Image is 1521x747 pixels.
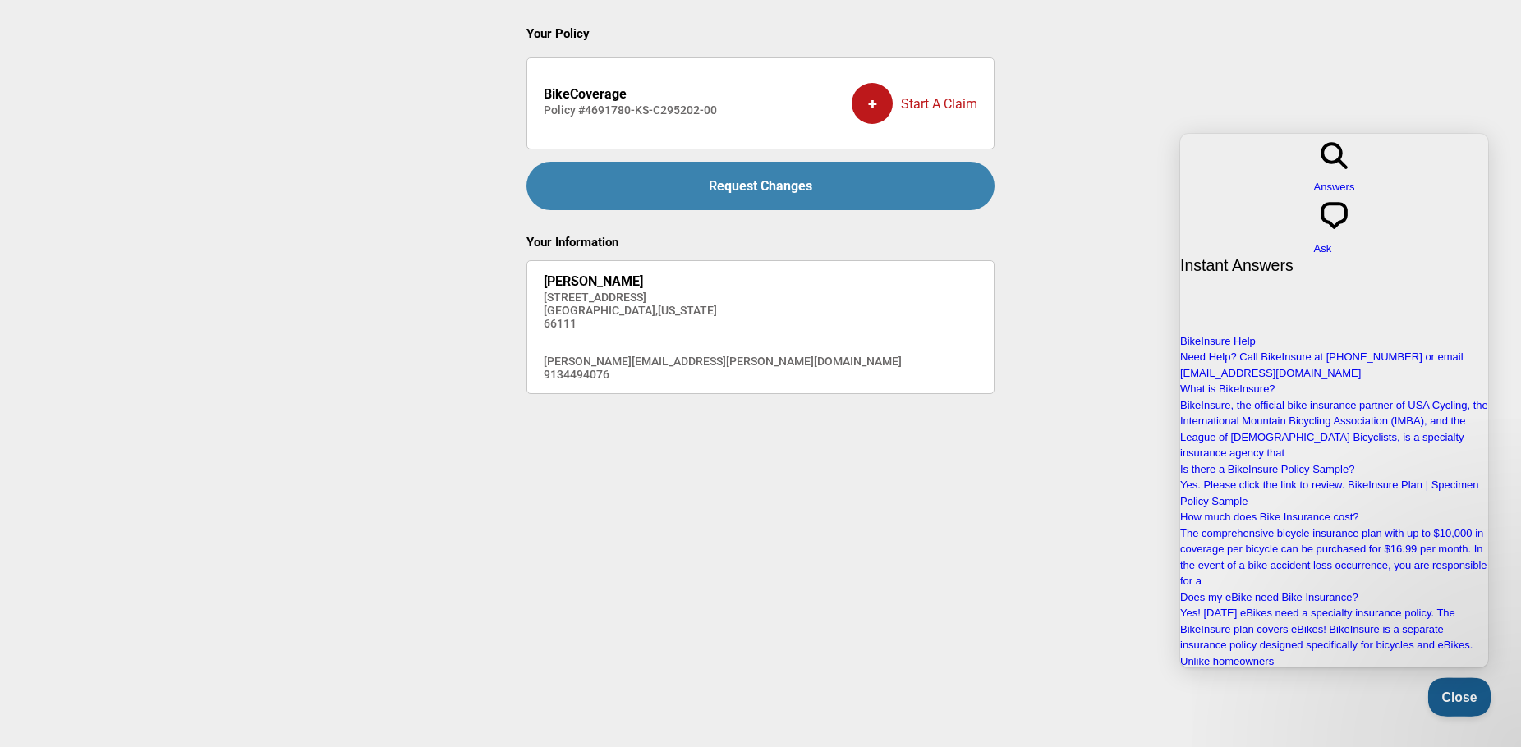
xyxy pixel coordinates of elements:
[852,83,893,124] div: +
[1428,677,1492,716] iframe: Help Scout Beacon - Close
[544,103,717,117] h4: Policy # 4691780-KS-C295202-00
[526,162,995,210] a: Request Changes
[544,86,627,102] strong: BikeCoverage
[526,235,995,250] h2: Your Information
[544,304,902,317] h4: [GEOGRAPHIC_DATA] , [US_STATE]
[852,71,977,136] div: Start A Claim
[544,273,643,289] strong: [PERSON_NAME]
[1180,134,1488,667] iframe: Help Scout Beacon - Live Chat, Contact Form, and Knowledge Base
[852,71,977,136] a: +Start A Claim
[544,291,902,304] h4: [STREET_ADDRESS]
[544,355,902,368] h4: [PERSON_NAME][EMAIL_ADDRESS][PERSON_NAME][DOMAIN_NAME]
[526,26,995,41] h2: Your Policy
[544,368,902,381] h4: 9134494076
[544,317,902,330] h4: 66111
